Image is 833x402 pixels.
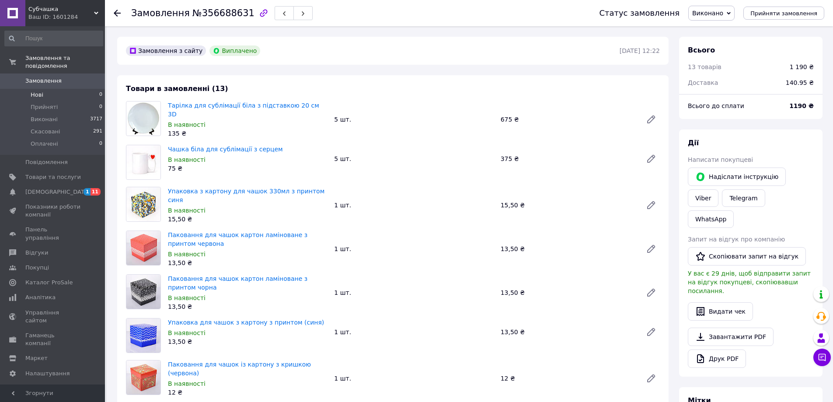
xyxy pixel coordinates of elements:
span: Каталог ProSale [25,279,73,287]
div: 13,50 ₴ [168,259,327,267]
span: Показники роботи компанії [25,203,81,219]
input: Пошук [4,31,103,46]
span: Всього [688,46,715,54]
a: Редагувати [642,111,660,128]
a: Редагувати [642,150,660,168]
span: 0 [99,103,102,111]
div: Замовлення з сайту [126,45,206,56]
div: 5 шт. [331,113,497,126]
span: 291 [93,128,102,136]
a: Чашка біла для сублімації з серцем [168,146,283,153]
span: [DEMOGRAPHIC_DATA] [25,188,90,196]
span: Виконані [31,115,58,123]
span: Запит на відгук про компанію [688,236,785,243]
span: 1 [84,188,91,196]
span: №356688631 [192,8,254,18]
span: В наявності [168,380,206,387]
span: Гаманець компанії [25,332,81,347]
span: Виконано [692,10,723,17]
div: 13,50 ₴ [168,337,327,346]
span: Написати покупцеві [688,156,753,163]
div: 1 шт. [331,243,497,255]
span: У вас є 29 днів, щоб відправити запит на відгук покупцеві, скопіювавши посилання. [688,270,811,294]
b: 1190 ₴ [789,102,814,109]
span: В наявності [168,294,206,301]
a: Паковання для чашок картон ламіноване з принтом червона [168,231,307,247]
a: Редагувати [642,240,660,258]
div: Ваш ID: 1601284 [28,13,105,21]
time: [DATE] 12:22 [620,47,660,54]
div: 1 шт. [331,199,497,211]
a: Редагувати [642,196,660,214]
div: 15,50 ₴ [497,199,639,211]
span: 13 товарів [688,63,721,70]
button: Прийняти замовлення [743,7,824,20]
div: 1 шт. [331,372,497,385]
img: Упаковка з картону для чашок 330мл з принтом синя [126,187,160,221]
span: Дії [688,139,699,147]
div: 13,50 ₴ [168,302,327,311]
img: Паковання для чашок картон ламіноване з принтом червона [126,231,160,265]
div: 140.95 ₴ [781,73,819,92]
span: Аналітика [25,294,56,301]
button: Видати чек [688,302,753,321]
img: Упаковка для чашок з картону з принтом (синя) [126,318,160,353]
div: 13,50 ₴ [497,326,639,338]
div: 1 190 ₴ [790,63,814,71]
img: Паковання для чашок картон ламіноване з принтом чорна [126,275,160,309]
span: Всього до сплати [688,102,744,109]
a: Упаковка для чашок з картону з принтом (синя) [168,319,324,326]
a: Паковання для чашок картон ламіноване з принтом чорна [168,275,307,291]
span: Товари та послуги [25,173,81,181]
div: Статус замовлення [599,9,680,17]
a: Завантажити PDF [688,328,774,346]
img: Чашка біла для сублімації з серцем [126,145,160,179]
button: Скопіювати запит на відгук [688,247,806,266]
div: 13,50 ₴ [497,287,639,299]
span: Замовлення та повідомлення [25,54,105,70]
a: Редагувати [642,370,660,387]
div: 75 ₴ [168,164,327,173]
a: Тарілка для сублімації біла з підставкою 20 см 3D [168,102,319,118]
span: В наявності [168,207,206,214]
div: 135 ₴ [168,129,327,138]
div: 12 ₴ [168,388,327,397]
span: Нові [31,91,43,99]
span: Маркет [25,354,48,362]
div: Виплачено [209,45,260,56]
span: Прийняти замовлення [750,10,817,17]
span: В наявності [168,251,206,258]
div: 1 шт. [331,326,497,338]
span: Прийняті [31,103,58,111]
a: Viber [688,189,718,207]
span: В наявності [168,121,206,128]
span: Товари в замовленні (13) [126,84,228,93]
div: 13,50 ₴ [497,243,639,255]
div: 12 ₴ [497,372,639,385]
span: 3717 [90,115,102,123]
span: Скасовані [31,128,60,136]
div: 5 шт. [331,153,497,165]
span: 0 [99,91,102,99]
span: 11 [91,188,101,196]
a: Редагувати [642,323,660,341]
a: Редагувати [642,284,660,301]
span: 0 [99,140,102,148]
a: Паковання для чашок із картону з кришкою (червона) [168,361,311,377]
a: Telegram [722,189,765,207]
span: Замовлення [25,77,62,85]
a: Упаковка з картону для чашок 330мл з принтом синя [168,188,324,203]
span: Доставка [688,79,718,86]
button: Надіслати інструкцію [688,168,786,186]
span: Відгуки [25,249,48,257]
span: В наявності [168,156,206,163]
span: В наявності [168,329,206,336]
span: Оплачені [31,140,58,148]
span: Замовлення [131,8,190,18]
div: 1 шт. [331,287,497,299]
a: WhatsApp [688,210,734,228]
span: Повідомлення [25,158,68,166]
span: Покупці [25,264,49,272]
div: 15,50 ₴ [168,215,327,224]
button: Чат з покупцем [813,349,831,366]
